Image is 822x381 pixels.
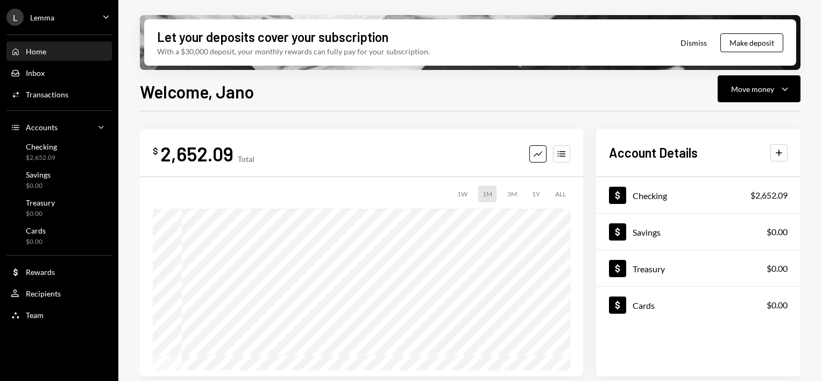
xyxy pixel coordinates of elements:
[6,223,112,249] a: Cards$0.00
[26,267,55,277] div: Rewards
[6,139,112,165] a: Checking$2,652.09
[140,81,254,102] h1: Welcome, Jano
[26,170,51,179] div: Savings
[157,28,388,46] div: Let your deposits cover your subscription
[6,284,112,303] a: Recipients
[26,142,57,151] div: Checking
[731,83,774,95] div: Move money
[153,146,158,157] div: $
[633,227,661,237] div: Savings
[667,30,720,55] button: Dismiss
[720,33,783,52] button: Make deposit
[160,142,233,166] div: 2,652.09
[26,209,55,218] div: $0.00
[6,63,112,82] a: Inbox
[30,13,54,22] div: Lemma
[26,153,57,163] div: $2,652.09
[596,287,800,323] a: Cards$0.00
[26,311,44,320] div: Team
[6,84,112,104] a: Transactions
[609,144,698,161] h2: Account Details
[26,198,55,207] div: Treasury
[238,154,254,164] div: Total
[633,300,655,311] div: Cards
[633,264,665,274] div: Treasury
[596,250,800,286] a: Treasury$0.00
[596,177,800,213] a: Checking$2,652.09
[503,186,521,202] div: 3M
[767,225,788,238] div: $0.00
[767,262,788,275] div: $0.00
[6,117,112,137] a: Accounts
[26,90,68,99] div: Transactions
[26,47,46,56] div: Home
[453,186,472,202] div: 1W
[596,214,800,250] a: Savings$0.00
[26,123,58,132] div: Accounts
[26,181,51,190] div: $0.00
[6,195,112,221] a: Treasury$0.00
[767,299,788,312] div: $0.00
[26,237,46,246] div: $0.00
[6,41,112,61] a: Home
[633,190,667,201] div: Checking
[6,305,112,324] a: Team
[26,68,45,77] div: Inbox
[478,186,497,202] div: 1M
[718,75,800,102] button: Move money
[6,167,112,193] a: Savings$0.00
[26,226,46,235] div: Cards
[551,186,570,202] div: ALL
[6,262,112,281] a: Rewards
[26,289,61,298] div: Recipients
[750,189,788,202] div: $2,652.09
[6,9,24,26] div: L
[157,46,430,57] div: With a $30,000 deposit, your monthly rewards can fully pay for your subscription.
[528,186,544,202] div: 1Y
